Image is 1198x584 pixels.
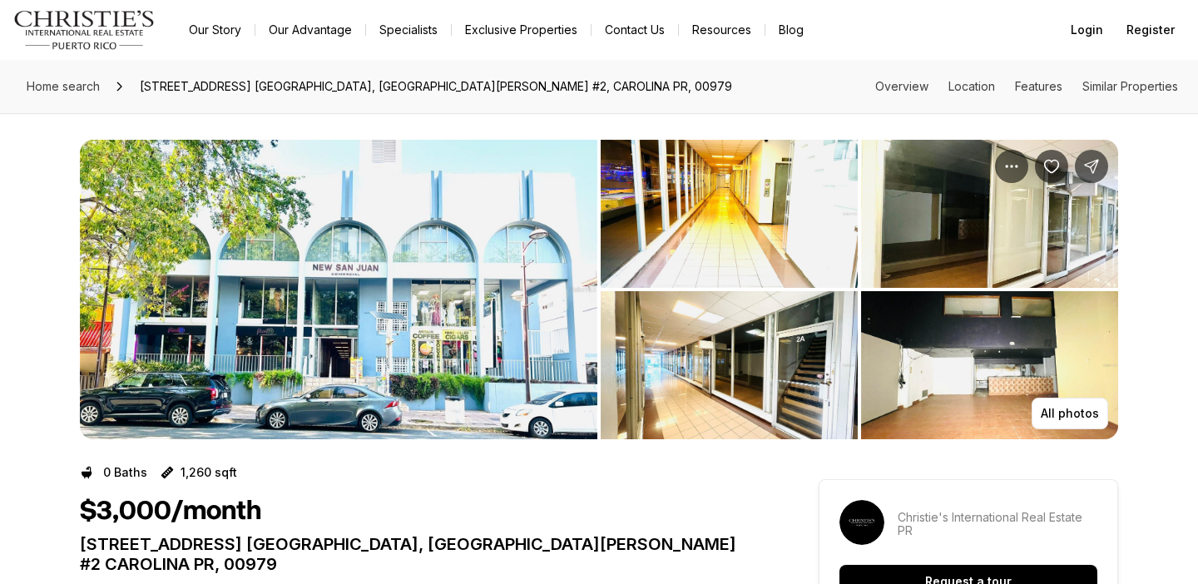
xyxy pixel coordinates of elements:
[1075,150,1108,183] button: Share Property: 6471 AVE. ISLA VERDE, NEW SAN JUAN COND. #2
[592,18,678,42] button: Contact Us
[366,18,451,42] a: Specialists
[1126,23,1175,37] span: Register
[80,140,597,439] button: View image gallery
[875,80,1178,93] nav: Page section menu
[1116,13,1185,47] button: Register
[1071,23,1103,37] span: Login
[13,10,156,50] img: logo
[80,534,759,574] p: [STREET_ADDRESS] [GEOGRAPHIC_DATA], [GEOGRAPHIC_DATA][PERSON_NAME] #2 CAROLINA PR, 00979
[861,291,1118,439] button: View image gallery
[995,150,1028,183] button: Property options
[80,140,597,439] li: 1 of 6
[861,140,1118,288] button: View image gallery
[80,496,261,527] h1: $3,000/month
[103,466,147,479] p: 0 Baths
[601,140,1118,439] li: 2 of 6
[176,18,255,42] a: Our Story
[181,466,237,479] p: 1,260 sqft
[1035,150,1068,183] button: Save Property: 6471 AVE. ISLA VERDE, NEW SAN JUAN COND. #2
[948,79,995,93] a: Skip to: Location
[27,79,100,93] span: Home search
[255,18,365,42] a: Our Advantage
[1032,398,1108,429] button: All photos
[765,18,817,42] a: Blog
[1015,79,1062,93] a: Skip to: Features
[875,79,928,93] a: Skip to: Overview
[20,73,106,100] a: Home search
[1082,79,1178,93] a: Skip to: Similar Properties
[80,140,1118,439] div: Listing Photos
[452,18,591,42] a: Exclusive Properties
[1041,407,1099,420] p: All photos
[133,73,739,100] span: [STREET_ADDRESS] [GEOGRAPHIC_DATA], [GEOGRAPHIC_DATA][PERSON_NAME] #2, CAROLINA PR, 00979
[898,511,1097,537] p: Christie's International Real Estate PR
[679,18,765,42] a: Resources
[601,291,858,439] button: View image gallery
[1061,13,1113,47] button: Login
[601,140,858,288] button: View image gallery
